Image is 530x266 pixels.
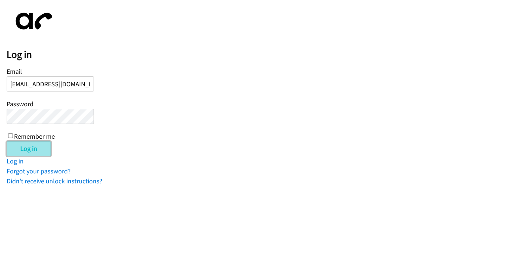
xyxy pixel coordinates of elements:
[14,132,55,141] label: Remember me
[7,100,34,108] label: Password
[7,48,530,61] h2: Log in
[7,67,22,76] label: Email
[7,141,51,156] input: Log in
[7,7,58,36] img: aphone-8a226864a2ddd6a5e75d1ebefc011f4aa8f32683c2d82f3fb0802fe031f96514.svg
[7,157,24,165] a: Log in
[7,167,71,175] a: Forgot your password?
[7,177,102,185] a: Didn't receive unlock instructions?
